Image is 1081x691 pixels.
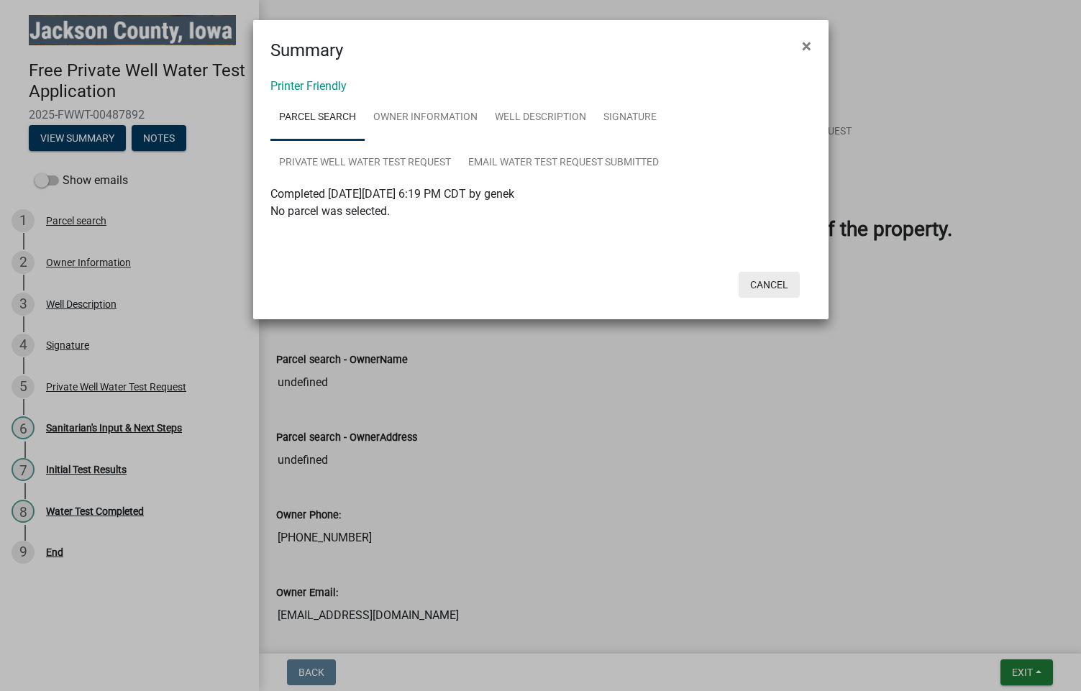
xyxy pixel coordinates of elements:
[802,36,811,56] span: ×
[270,79,347,93] a: Printer Friendly
[595,95,665,141] a: Signature
[270,95,365,141] a: Parcel search
[739,272,800,298] button: Cancel
[365,95,486,141] a: Owner Information
[270,203,811,220] p: No parcel was selected.
[270,140,460,186] a: Private Well Water Test Request
[460,140,667,186] a: Email Water Test Request submitted
[790,26,823,66] button: Close
[486,95,595,141] a: Well Description
[270,37,343,63] h4: Summary
[270,187,514,201] span: Completed [DATE][DATE] 6:19 PM CDT by genek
